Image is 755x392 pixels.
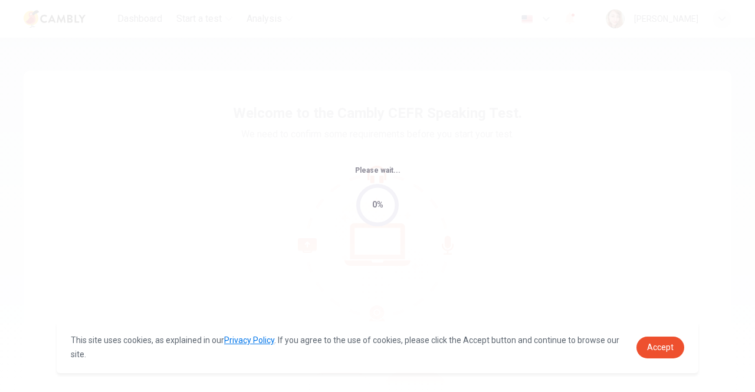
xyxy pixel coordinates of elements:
[372,198,383,212] div: 0%
[71,335,619,359] span: This site uses cookies, as explained in our . If you agree to the use of cookies, please click th...
[636,337,684,358] a: dismiss cookie message
[57,321,698,373] div: cookieconsent
[355,166,401,174] span: Please wait...
[647,342,674,352] span: Accept
[224,335,274,345] a: Privacy Policy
